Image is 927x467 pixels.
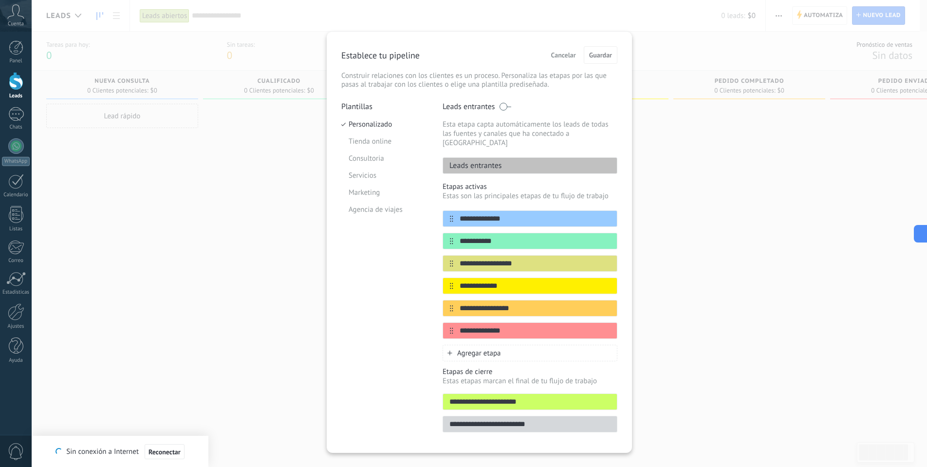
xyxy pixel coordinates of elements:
[443,120,617,148] p: Esta etapa capta automáticamente los leads de todas las fuentes y canales que ha conectado a [GEO...
[341,184,428,201] li: Marketing
[457,349,501,358] span: Agregar etapa
[341,50,420,61] p: Establece tu pipeline
[341,116,428,133] li: Personalizado
[341,150,428,167] li: Consultoria
[2,124,30,131] div: Chats
[443,182,617,191] p: Etapas activas
[2,192,30,198] div: Calendario
[443,191,617,201] p: Estas son las principales etapas de tu flujo de trabajo
[341,72,617,89] p: Construir relaciones con los clientes es un proceso. Personaliza las etapas por las que pasas al ...
[2,157,30,166] div: WhatsApp
[2,289,30,296] div: Estadísticas
[2,58,30,64] div: Panel
[145,444,185,460] button: Reconectar
[341,201,428,218] li: Agencia de viajes
[341,133,428,150] li: Tienda online
[2,357,30,364] div: Ayuda
[2,226,30,232] div: Listas
[547,48,580,62] button: Cancelar
[2,258,30,264] div: Correo
[148,448,181,455] span: Reconectar
[584,46,617,64] button: Guardar
[56,444,184,460] div: Sin conexión a Internet
[443,376,617,386] p: Estas etapas marcan el final de tu flujo de trabajo
[443,161,502,170] p: Leads entrantes
[589,52,612,58] span: Guardar
[443,367,617,376] p: Etapas de cierre
[443,102,495,112] p: Leads entrantes
[2,93,30,99] div: Leads
[341,167,428,184] li: Servicios
[8,21,24,27] span: Cuenta
[341,102,428,112] p: Plantillas
[551,52,576,58] span: Cancelar
[2,323,30,330] div: Ajustes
